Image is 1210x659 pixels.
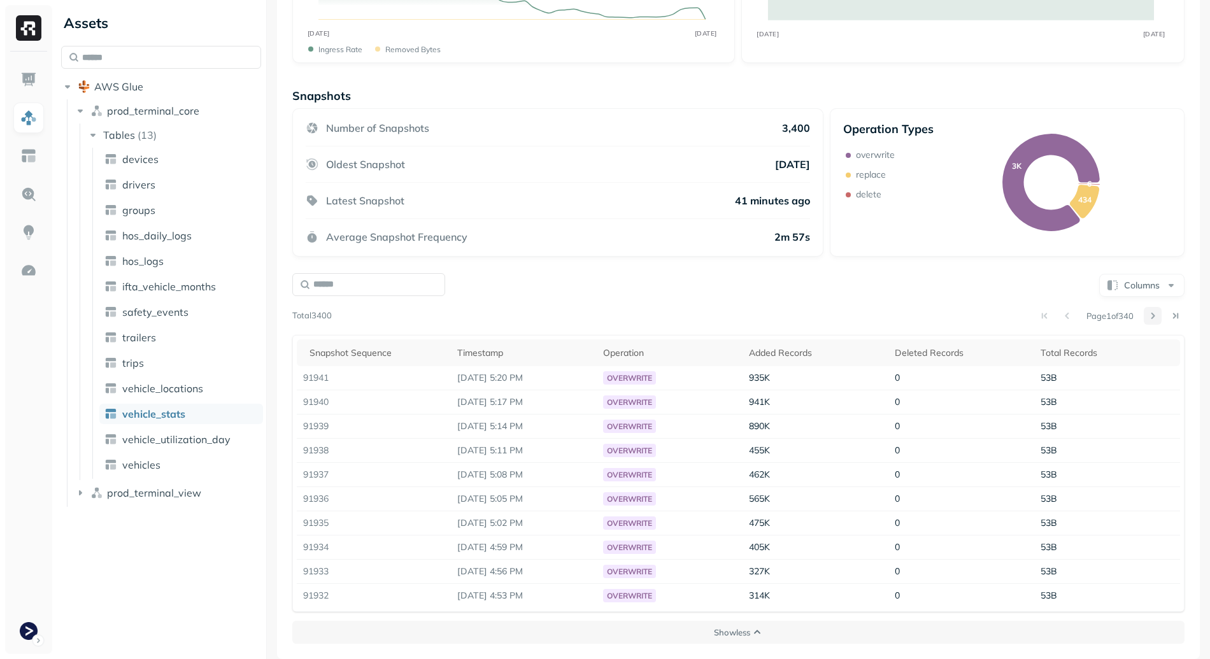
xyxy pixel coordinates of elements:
span: safety_events [122,306,189,318]
p: Operation Types [843,122,934,136]
a: hos_logs [99,251,263,271]
span: 0 [895,469,900,480]
img: table [104,280,117,293]
img: namespace [90,486,103,499]
img: root [78,80,90,93]
p: Ingress Rate [318,45,362,54]
img: table [104,433,117,446]
span: 0 [895,541,900,553]
p: delete [856,188,881,201]
a: trailers [99,327,263,348]
span: vehicle_stats [122,407,185,420]
p: Sep 11, 2025 5:20 PM [457,372,590,384]
tspan: [DATE] [694,29,716,38]
div: Deleted Records [895,347,1028,359]
span: 0 [895,590,900,601]
p: Latest Snapshot [326,194,404,207]
p: Number of Snapshots [326,122,429,134]
p: Sep 11, 2025 5:05 PM [457,493,590,505]
img: Terminal [20,622,38,640]
span: 314K [749,590,770,601]
img: Ryft [16,15,41,41]
p: Oldest Snapshot [326,158,405,171]
img: table [104,357,117,369]
img: table [104,204,117,216]
td: 91935 [297,511,452,535]
td: 91941 [297,366,452,390]
td: 91940 [297,390,452,415]
a: drivers [99,174,263,195]
span: 53B [1041,590,1057,601]
span: 941K [749,396,770,407]
td: 91936 [297,487,452,511]
a: ifta_vehicle_months [99,276,263,297]
img: table [104,306,117,318]
a: vehicle_locations [99,378,263,399]
p: Average Snapshot Frequency [326,230,467,243]
span: drivers [122,178,155,191]
img: Asset Explorer [20,148,37,164]
span: 53B [1041,420,1057,432]
td: 91932 [297,584,452,608]
a: groups [99,200,263,220]
a: trips [99,353,263,373]
span: ifta_vehicle_months [122,280,216,293]
td: 91934 [297,535,452,560]
div: overwrite [603,516,656,530]
td: 91937 [297,463,452,487]
span: 327K [749,565,770,577]
td: 91933 [297,560,452,584]
p: Sep 11, 2025 5:08 PM [457,469,590,481]
span: 0 [895,396,900,407]
p: Sep 11, 2025 5:02 PM [457,517,590,529]
span: 53B [1041,469,1057,480]
div: overwrite [603,420,656,433]
div: overwrite [603,565,656,578]
a: hos_daily_logs [99,225,263,246]
div: overwrite [603,492,656,506]
span: 53B [1041,372,1057,383]
p: replace [856,169,886,181]
button: AWS Glue [61,76,261,97]
p: overwrite [856,149,895,161]
a: vehicle_utilization_day [99,429,263,450]
img: table [104,407,117,420]
div: Assets [61,13,261,33]
div: overwrite [603,468,656,481]
p: Sep 11, 2025 4:53 PM [457,590,590,602]
p: 3,400 [782,122,810,134]
span: prod_terminal_core [107,104,199,117]
img: Dashboard [20,71,37,88]
span: 53B [1041,444,1057,456]
span: devices [122,153,159,166]
div: overwrite [603,371,656,385]
div: Added Records [749,347,882,359]
button: Columns [1099,274,1185,297]
span: 0 [895,517,900,528]
a: safety_events [99,302,263,322]
p: 2m 57s [774,230,810,243]
p: Sep 11, 2025 4:56 PM [457,565,590,578]
span: 53B [1041,517,1057,528]
div: Operation [603,347,736,359]
span: 53B [1041,541,1057,553]
div: Total Records [1041,347,1174,359]
img: Assets [20,110,37,126]
img: table [104,178,117,191]
button: Showless [292,621,1185,644]
span: 565K [749,493,770,504]
span: vehicle_utilization_day [122,433,231,446]
span: 0 [895,444,900,456]
span: AWS Glue [94,80,143,93]
span: vehicle_locations [122,382,203,395]
img: table [104,255,117,267]
span: 0 [895,420,900,432]
a: vehicles [99,455,263,475]
span: 890K [749,420,770,432]
p: Total 3400 [292,309,332,322]
span: 935K [749,372,770,383]
p: Sep 11, 2025 5:17 PM [457,396,590,408]
span: 405K [749,541,770,553]
p: Sep 11, 2025 4:59 PM [457,541,590,553]
div: overwrite [603,589,656,602]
